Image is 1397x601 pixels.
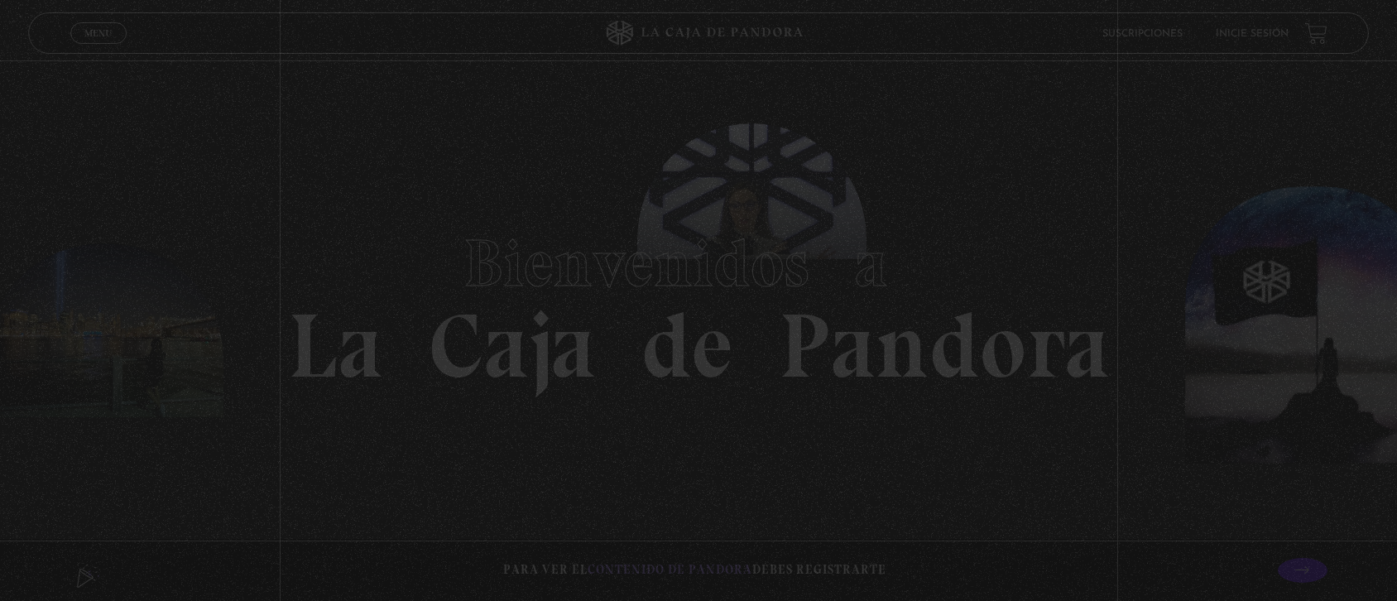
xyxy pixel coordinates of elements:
[1102,28,1182,38] a: Suscripciones
[1215,28,1288,38] a: Inicie sesión
[1304,22,1327,44] a: View your shopping cart
[503,559,886,581] p: Para ver el debes registrarte
[588,562,752,577] span: contenido de Pandora
[288,209,1110,392] h1: La Caja de Pandora
[463,224,934,303] span: Bienvenidos a
[84,28,112,38] span: Menu
[79,41,118,53] span: Cerrar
